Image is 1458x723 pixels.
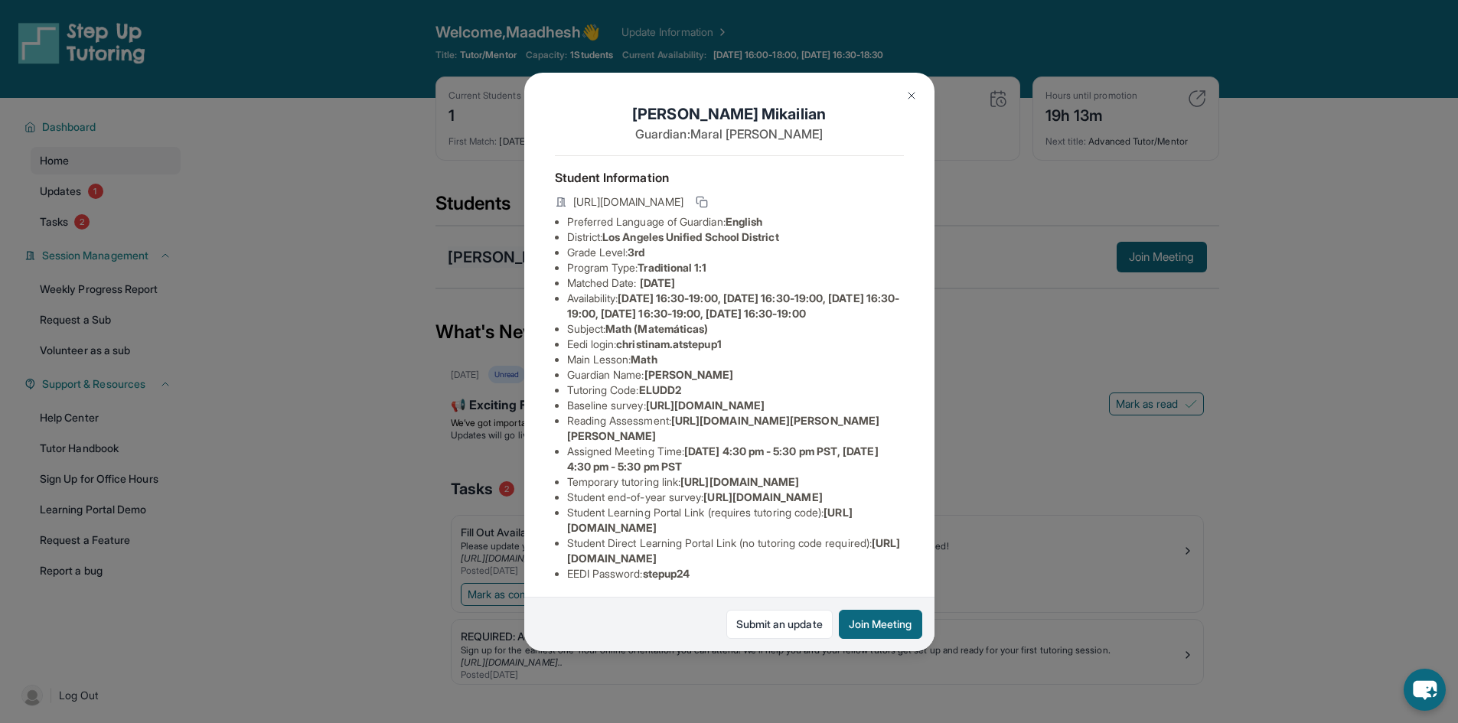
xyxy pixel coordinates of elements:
[567,536,904,566] li: Student Direct Learning Portal Link (no tutoring code required) :
[567,260,904,275] li: Program Type:
[567,444,904,474] li: Assigned Meeting Time :
[567,214,904,230] li: Preferred Language of Guardian:
[567,337,904,352] li: Eedi login :
[555,168,904,187] h4: Student Information
[680,475,799,488] span: [URL][DOMAIN_NAME]
[555,103,904,125] h1: [PERSON_NAME] Mikailian
[703,490,822,503] span: [URL][DOMAIN_NAME]
[573,194,683,210] span: [URL][DOMAIN_NAME]
[567,291,904,321] li: Availability:
[1404,669,1446,711] button: chat-button
[693,193,711,211] button: Copy link
[567,413,904,444] li: Reading Assessment :
[567,490,904,505] li: Student end-of-year survey :
[839,610,922,639] button: Join Meeting
[638,261,706,274] span: Traditional 1:1
[567,230,904,245] li: District:
[640,276,675,289] span: [DATE]
[567,352,904,367] li: Main Lesson :
[644,368,734,381] span: [PERSON_NAME]
[567,445,879,473] span: [DATE] 4:30 pm - 5:30 pm PST, [DATE] 4:30 pm - 5:30 pm PST
[639,383,681,396] span: ELUDD2
[567,566,904,581] li: EEDI Password :
[567,398,904,413] li: Baseline survey :
[628,246,644,259] span: 3rd
[567,505,904,536] li: Student Learning Portal Link (requires tutoring code) :
[567,291,900,320] span: [DATE] 16:30-19:00, [DATE] 16:30-19:00, [DATE] 16:30-19:00, [DATE] 16:30-19:00, [DATE] 16:30-19:00
[567,275,904,291] li: Matched Date:
[646,399,765,412] span: [URL][DOMAIN_NAME]
[605,322,708,335] span: Math (Matemáticas)
[616,337,721,350] span: christinam.atstepup1
[555,125,904,143] p: Guardian: Maral [PERSON_NAME]
[602,230,778,243] span: Los Angeles Unified School District
[567,321,904,337] li: Subject :
[905,90,918,102] img: Close Icon
[567,383,904,398] li: Tutoring Code :
[567,245,904,260] li: Grade Level:
[567,367,904,383] li: Guardian Name :
[726,215,763,228] span: English
[567,474,904,490] li: Temporary tutoring link :
[726,610,833,639] a: Submit an update
[631,353,657,366] span: Math
[643,567,690,580] span: stepup24
[567,414,880,442] span: [URL][DOMAIN_NAME][PERSON_NAME][PERSON_NAME]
